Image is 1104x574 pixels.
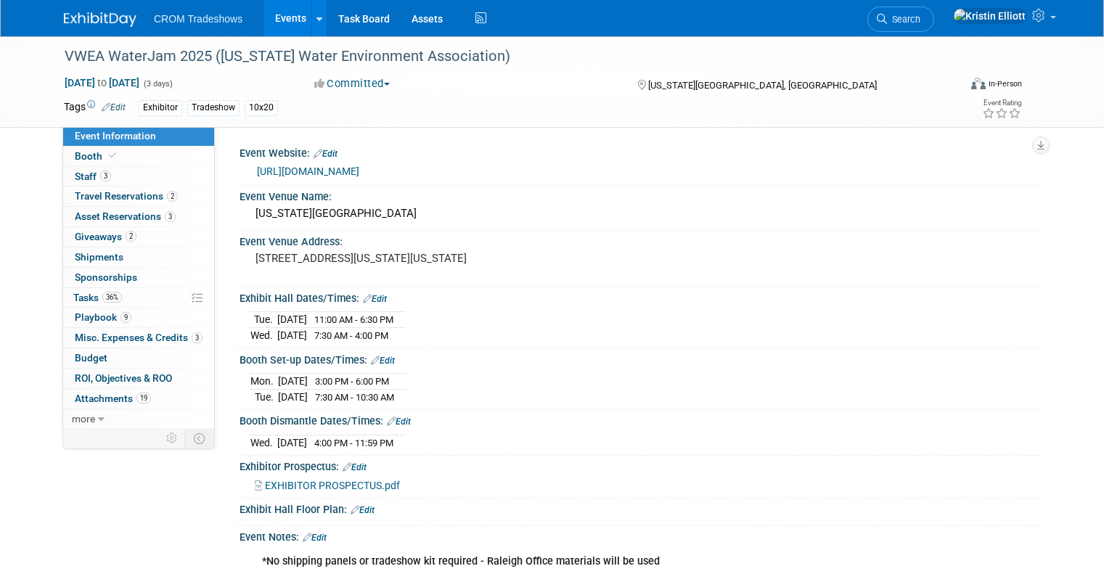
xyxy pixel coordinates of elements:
div: Booth Dismantle Dates/Times: [240,410,1040,429]
td: Tags [64,99,126,116]
td: [DATE] [278,374,308,390]
td: [DATE] [277,435,307,450]
a: Edit [351,505,375,515]
a: Edit [363,294,387,304]
td: Wed. [250,328,277,343]
a: Search [867,7,934,32]
td: Wed. [250,435,277,450]
div: VWEA WaterJam 2025 ([US_STATE] Water Environment Association) [60,44,941,70]
a: Attachments19 [63,389,214,409]
span: to [95,77,109,89]
span: 11:00 AM - 6:30 PM [314,314,393,325]
a: Shipments [63,247,214,267]
a: Budget [63,348,214,368]
span: 7:30 AM - 10:30 AM [315,392,394,403]
div: Booth Set-up Dates/Times: [240,349,1040,368]
span: [US_STATE][GEOGRAPHIC_DATA], [GEOGRAPHIC_DATA] [648,80,877,91]
img: ExhibitDay [64,12,136,27]
span: Asset Reservations [75,210,176,222]
span: (3 days) [142,79,173,89]
a: Edit [102,102,126,112]
a: ROI, Objectives & ROO [63,369,214,388]
span: 3 [100,171,111,181]
span: Event Information [75,130,156,142]
a: Booth [63,147,214,166]
span: Playbook [75,311,131,323]
div: Event Format [880,75,1022,97]
span: 2 [126,231,136,242]
a: Staff3 [63,167,214,186]
button: Committed [309,76,396,91]
span: 7:30 AM - 4:00 PM [314,330,388,341]
span: 36% [102,292,122,303]
div: Event Venue Name: [240,186,1040,204]
a: Edit [387,417,411,427]
div: Event Venue Address: [240,231,1040,249]
div: 10x20 [245,100,278,115]
span: 3 [192,332,203,343]
span: EXHIBITOR PROSPECTUS.pdf [265,480,400,491]
a: Event Information [63,126,214,146]
div: Exhibitor [139,100,182,115]
span: 3 [165,211,176,222]
span: Misc. Expenses & Credits [75,332,203,343]
a: Travel Reservations2 [63,186,214,206]
img: Format-Inperson.png [971,78,986,89]
a: Playbook9 [63,308,214,327]
span: Search [887,14,920,25]
div: Exhibit Hall Floor Plan: [240,499,1040,517]
div: Tradeshow [187,100,240,115]
a: EXHIBITOR PROSPECTUS.pdf [255,480,400,491]
span: more [72,413,95,425]
td: Mon. [250,374,278,390]
div: In-Person [988,78,1022,89]
a: more [63,409,214,429]
span: 9 [120,312,131,323]
div: Exhibitor Prospectus: [240,456,1040,475]
a: [URL][DOMAIN_NAME] [257,165,359,177]
td: [DATE] [277,312,307,328]
div: Exhibit Hall Dates/Times: [240,287,1040,306]
span: Giveaways [75,231,136,242]
span: [DATE] [DATE] [64,76,140,89]
td: Tue. [250,389,278,404]
div: Event Rating [982,99,1021,107]
span: Budget [75,352,107,364]
a: Sponsorships [63,268,214,287]
div: Event Notes: [240,526,1040,545]
span: 2 [167,191,178,202]
pre: [STREET_ADDRESS][US_STATE][US_STATE] [255,252,557,265]
span: 3:00 PM - 6:00 PM [315,376,389,387]
div: Event Website: [240,142,1040,161]
a: Edit [303,533,327,543]
span: Attachments [75,393,151,404]
span: Sponsorships [75,271,137,283]
span: Booth [75,150,119,162]
a: Misc. Expenses & Credits3 [63,328,214,348]
img: Kristin Elliott [953,8,1026,24]
div: [US_STATE][GEOGRAPHIC_DATA] [250,202,1029,225]
span: Travel Reservations [75,190,178,202]
span: 19 [136,393,151,403]
span: Shipments [75,251,123,263]
a: Edit [371,356,395,366]
a: Edit [314,149,338,159]
a: Giveaways2 [63,227,214,247]
a: Tasks36% [63,288,214,308]
span: Staff [75,171,111,182]
i: Booth reservation complete [109,152,116,160]
td: Toggle Event Tabs [185,429,215,448]
span: ROI, Objectives & ROO [75,372,172,384]
span: CROM Tradeshows [154,13,242,25]
td: Tue. [250,312,277,328]
td: [DATE] [277,328,307,343]
a: Asset Reservations3 [63,207,214,226]
td: Personalize Event Tab Strip [160,429,185,448]
span: Tasks [73,292,122,303]
span: 4:00 PM - 11:59 PM [314,438,393,448]
a: Edit [343,462,367,472]
td: [DATE] [278,389,308,404]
